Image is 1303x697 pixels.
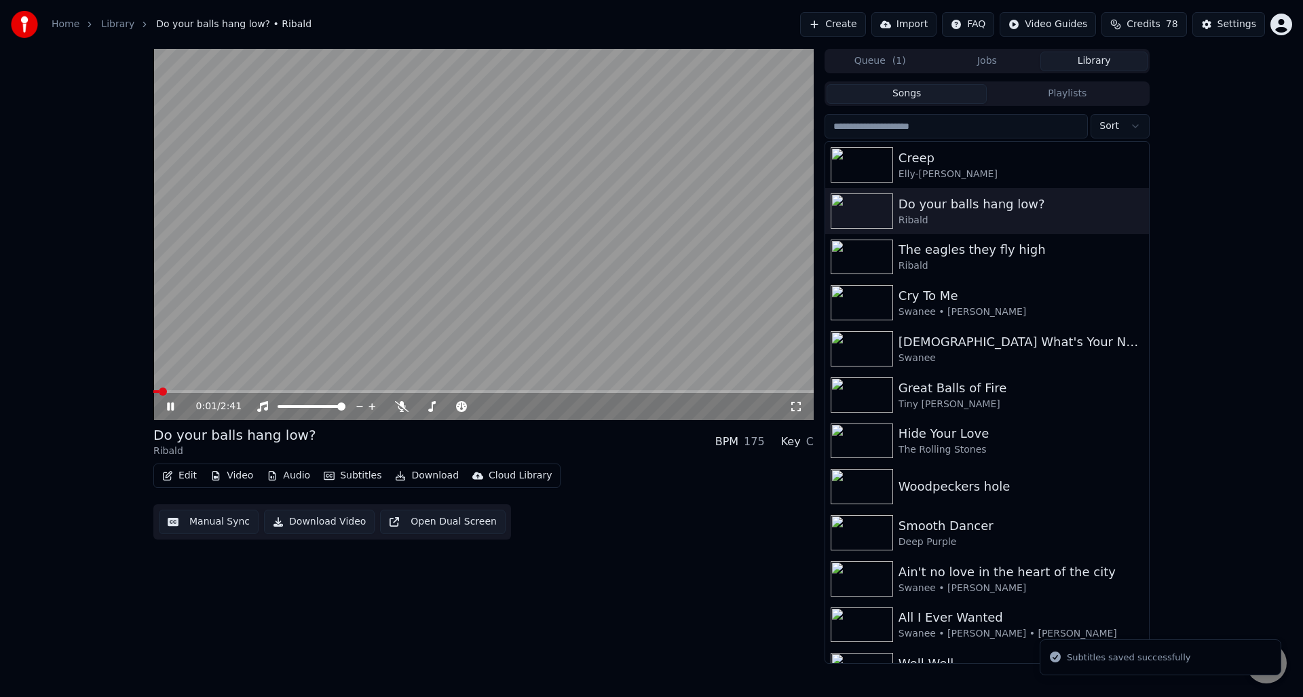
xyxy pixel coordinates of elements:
div: Great Balls of Fire [899,379,1144,398]
button: Download Video [264,510,375,534]
div: Settings [1217,18,1256,31]
button: Library [1040,52,1148,71]
button: Edit [157,466,202,485]
div: All I Ever Wanted [899,608,1144,627]
button: Credits78 [1101,12,1186,37]
div: Cloud Library [489,469,552,483]
div: 175 [744,434,765,450]
a: Home [52,18,79,31]
div: C [806,434,814,450]
div: Cry To Me [899,286,1144,305]
div: Ribald [153,445,316,458]
div: Do your balls hang low? [153,426,316,445]
div: Hide Your Love [899,424,1144,443]
div: Elly-[PERSON_NAME] [899,168,1144,181]
div: Swanee • [PERSON_NAME] [899,582,1144,595]
button: Open Dual Screen [380,510,506,534]
button: Jobs [934,52,1041,71]
button: Import [871,12,937,37]
div: Woodpeckers hole [899,477,1144,496]
div: Ain't no love in the heart of the city [899,563,1144,582]
div: / [196,400,229,413]
button: Settings [1192,12,1265,37]
span: 78 [1166,18,1178,31]
span: 2:41 [221,400,242,413]
button: Songs [827,84,987,104]
div: Well Well [899,654,1144,673]
button: Video Guides [1000,12,1096,37]
div: Tiny [PERSON_NAME] [899,398,1144,411]
button: Download [390,466,464,485]
div: Swanee • [PERSON_NAME] [899,305,1144,319]
div: Deep Purple [899,535,1144,549]
nav: breadcrumb [52,18,311,31]
a: Library [101,18,134,31]
div: [DEMOGRAPHIC_DATA] What's Your Name [899,333,1144,352]
div: Key [781,434,801,450]
div: Smooth Dancer [899,516,1144,535]
button: Audio [261,466,316,485]
div: Swanee [899,352,1144,365]
button: Manual Sync [159,510,259,534]
div: Ribald [899,214,1144,227]
img: youka [11,11,38,38]
button: Playlists [987,84,1148,104]
div: BPM [715,434,738,450]
div: Swanee • [PERSON_NAME] • [PERSON_NAME] [899,627,1144,641]
div: Ribald [899,259,1144,273]
span: Do your balls hang low? • Ribald [156,18,311,31]
span: Credits [1127,18,1160,31]
button: Video [205,466,259,485]
div: The Rolling Stones [899,443,1144,457]
button: FAQ [942,12,994,37]
button: Queue [827,52,934,71]
div: Subtitles saved successfully [1067,651,1190,664]
div: Creep [899,149,1144,168]
span: ( 1 ) [892,54,906,68]
button: Subtitles [318,466,387,485]
div: The eagles they fly high [899,240,1144,259]
span: 0:01 [196,400,217,413]
span: Sort [1099,119,1119,133]
div: Do your balls hang low? [899,195,1144,214]
button: Create [800,12,866,37]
